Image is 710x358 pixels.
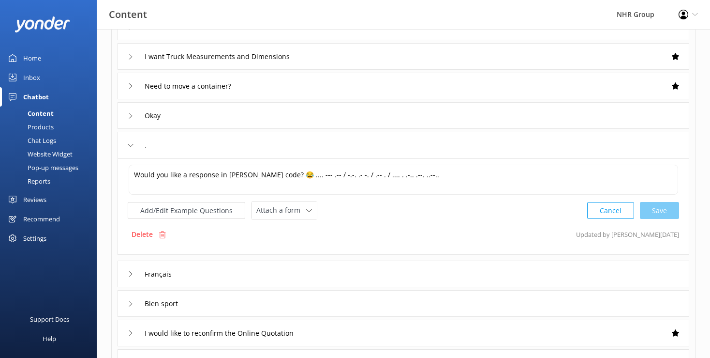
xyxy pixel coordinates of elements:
div: Inbox [23,68,40,87]
a: Chat Logs [6,134,97,147]
div: Website Widget [6,147,73,161]
a: Pop-up messages [6,161,97,174]
div: Support Docs [30,310,69,329]
span: Attach a form [256,205,306,216]
div: Pop-up messages [6,161,78,174]
div: Chat Logs [6,134,56,147]
a: Content [6,107,97,120]
div: Content [6,107,54,120]
a: Products [6,120,97,134]
textarea: Would you like a response in [PERSON_NAME] code? 😂 .... --- .-- / -.-. .- -. / .-- . / .... . .-.... [129,165,678,195]
img: yonder-white-logo.png [15,16,70,32]
div: Chatbot [23,87,49,107]
button: Cancel [587,202,634,219]
div: Recommend [23,209,60,229]
a: Reports [6,174,97,188]
div: Help [43,329,56,348]
h3: Content [109,7,147,22]
div: Settings [23,229,46,248]
div: Products [6,120,54,134]
div: Reports [6,174,50,188]
div: Home [23,48,41,68]
a: Website Widget [6,147,97,161]
button: Add/Edit Example Questions [128,202,245,219]
div: Reviews [23,190,46,209]
p: Delete [132,229,153,240]
p: Updated by [PERSON_NAME] [DATE] [576,225,679,244]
